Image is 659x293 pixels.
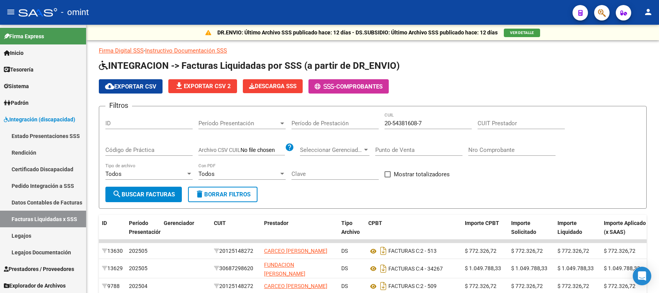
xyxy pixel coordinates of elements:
[99,215,126,249] datatable-header-cell: ID
[368,280,459,292] div: 2 - 509
[261,215,338,249] datatable-header-cell: Prestador
[511,283,543,289] span: $ 772.326,72
[174,83,231,90] span: Exportar CSV 2
[504,29,540,37] button: VER DETALLE
[557,283,589,289] span: $ 772.326,72
[4,32,44,41] span: Firma Express
[168,79,237,93] button: Exportar CSV 2
[341,265,348,271] span: DS
[102,220,107,226] span: ID
[341,283,348,289] span: DS
[465,283,496,289] span: $ 772.326,72
[644,7,653,17] mat-icon: person
[285,143,294,152] mat-icon: help
[378,280,388,292] i: Descargar documento
[6,7,15,17] mat-icon: menu
[368,245,459,257] div: 2 - 513
[264,262,305,277] span: FUNDACION [PERSON_NAME]
[99,47,144,54] a: Firma Digital SSS
[378,245,388,257] i: Descargar documento
[61,4,89,21] span: - omint
[465,220,499,226] span: Importe CPBT
[174,81,184,90] mat-icon: file_download
[508,215,554,249] datatable-header-cell: Importe Solicitado
[126,215,161,249] datatable-header-cell: Período Presentación
[198,120,279,127] span: Período Presentación
[195,191,251,198] span: Borrar Filtros
[264,283,327,289] span: CARCEO [PERSON_NAME]
[214,220,226,226] span: CUIT
[365,215,462,249] datatable-header-cell: CPBT
[161,215,211,249] datatable-header-cell: Gerenciador
[195,189,204,199] mat-icon: delete
[112,189,122,199] mat-icon: search
[129,220,162,235] span: Período Presentación
[214,264,258,273] div: 30687298620
[511,265,547,271] span: $ 1.049.788,33
[105,170,122,177] span: Todos
[604,220,646,235] span: Importe Aplicado (x SAAS)
[129,248,147,254] span: 202505
[4,82,29,90] span: Sistema
[604,265,640,271] span: $ 1.049.788,33
[4,281,66,290] span: Explorador de Archivos
[102,264,123,273] div: 13629
[249,83,296,90] span: Descarga SSS
[557,220,582,235] span: Importe Liquidado
[465,265,501,271] span: $ 1.049.788,33
[368,220,382,226] span: CPBT
[4,65,34,74] span: Tesorería
[217,28,498,37] p: DR.ENVIO: Último Archivo SSS publicado hace: 12 días - DS.SUBSIDIO: Último Archivo SSS publicado ...
[557,265,594,271] span: $ 1.049.788,33
[105,100,132,111] h3: Filtros
[99,60,400,71] span: INTEGRACION -> Facturas Liquidadas por SSS (a partir de DR_ENVIO)
[300,146,363,153] span: Seleccionar Gerenciador
[164,220,194,226] span: Gerenciador
[102,247,123,256] div: 13630
[341,248,348,254] span: DS
[604,283,635,289] span: $ 772.326,72
[188,187,258,202] button: Borrar Filtros
[99,46,647,55] p: -
[511,248,543,254] span: $ 772.326,72
[145,47,227,54] a: Instructivo Documentación SSS
[510,31,534,35] span: VER DETALLE
[378,262,388,275] i: Descargar documento
[4,115,75,124] span: Integración (discapacidad)
[105,187,182,202] button: Buscar Facturas
[243,79,303,94] app-download-masive: Descarga masiva de comprobantes (adjuntos)
[388,266,420,272] span: FACTURAS C:
[105,82,114,91] mat-icon: cloud_download
[211,215,261,249] datatable-header-cell: CUIT
[243,79,303,93] button: Descarga SSS
[604,248,635,254] span: $ 772.326,72
[4,49,24,57] span: Inicio
[241,147,285,154] input: Archivo CSV CUIL
[394,170,450,179] span: Mostrar totalizadores
[554,215,601,249] datatable-header-cell: Importe Liquidado
[315,83,336,90] span: -
[308,79,389,94] button: -Comprobantes
[214,282,258,291] div: 20125148272
[465,248,496,254] span: $ 772.326,72
[341,220,360,235] span: Tipo Archivo
[4,99,29,107] span: Padrón
[462,215,508,249] datatable-header-cell: Importe CPBT
[338,215,365,249] datatable-header-cell: Tipo Archivo
[99,79,163,94] button: Exportar CSV
[601,215,651,249] datatable-header-cell: Importe Aplicado (x SAAS)
[112,191,175,198] span: Buscar Facturas
[198,147,241,153] span: Archivo CSV CUIL
[633,267,651,285] div: Open Intercom Messenger
[264,248,327,254] span: CARCEO [PERSON_NAME]
[198,170,215,177] span: Todos
[129,283,147,289] span: 202504
[129,265,147,271] span: 202505
[102,282,123,291] div: 9788
[4,265,74,273] span: Prestadores / Proveedores
[388,248,420,254] span: FACTURAS C:
[511,220,536,235] span: Importe Solicitado
[264,220,288,226] span: Prestador
[336,83,383,90] span: Comprobantes
[388,283,420,290] span: FACTURAS C:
